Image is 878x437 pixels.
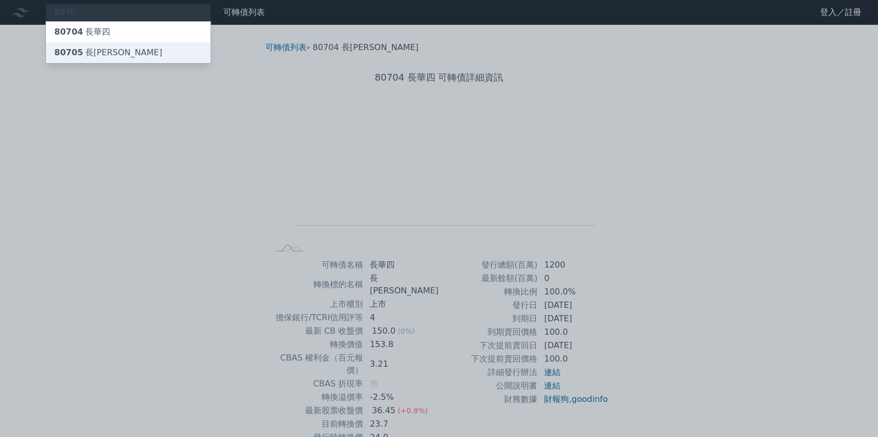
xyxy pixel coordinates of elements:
a: 80704長華四 [46,22,210,42]
span: 80705 [54,48,83,57]
a: 80705長[PERSON_NAME] [46,42,210,63]
div: 長[PERSON_NAME] [54,46,162,59]
div: 長華四 [54,26,110,38]
span: 80704 [54,27,83,37]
